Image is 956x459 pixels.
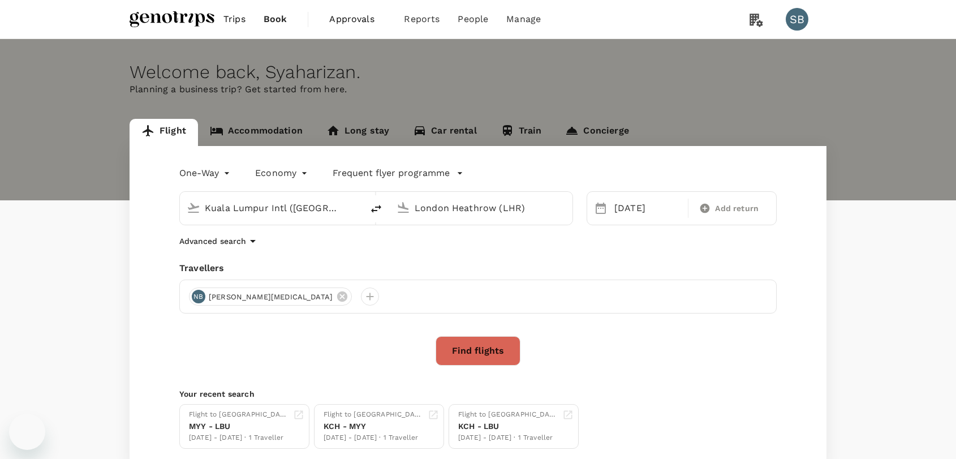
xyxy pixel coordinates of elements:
div: Travellers [179,261,777,275]
img: Genotrips - ALL [130,7,214,32]
a: Train [489,119,554,146]
div: [DATE] - [DATE] · 1 Traveller [458,432,558,444]
button: Open [355,207,357,209]
p: Planning a business trip? Get started from here. [130,83,826,96]
a: Concierge [553,119,640,146]
div: [DATE] - [DATE] · 1 Traveller [189,432,288,444]
button: Open [565,207,567,209]
div: Economy [255,164,310,182]
button: Advanced search [179,234,260,248]
input: Depart from [205,199,339,217]
div: One-Way [179,164,232,182]
div: NB [192,290,205,303]
span: Add return [715,203,759,215]
button: Find flights [436,336,520,366]
div: [DATE] - [DATE] · 1 Traveller [324,432,423,444]
div: NB[PERSON_NAME][MEDICAL_DATA] [189,288,352,306]
a: Flight [130,119,198,146]
p: Frequent flyer programme [333,166,450,180]
span: Trips [223,12,246,26]
button: Frequent flyer programme [333,166,463,180]
div: SB [786,8,808,31]
div: Welcome back , Syaharizan . [130,62,826,83]
span: Book [264,12,287,26]
input: Going to [415,199,549,217]
div: Flight to [GEOGRAPHIC_DATA] [189,409,288,421]
span: People [458,12,488,26]
p: Advanced search [179,235,246,247]
div: Flight to [GEOGRAPHIC_DATA] [458,409,558,421]
iframe: Button to launch messaging window [9,414,45,450]
a: Long stay [315,119,401,146]
button: delete [363,195,390,222]
span: Approvals [329,12,386,26]
a: Car rental [401,119,489,146]
p: Your recent search [179,388,777,400]
span: Manage [506,12,541,26]
div: Flight to [GEOGRAPHIC_DATA] [324,409,423,421]
div: MYY - LBU [189,421,288,432]
a: Accommodation [198,119,315,146]
div: [DATE] [610,197,686,220]
span: [PERSON_NAME][MEDICAL_DATA] [202,291,339,303]
div: KCH - LBU [458,421,558,432]
span: Reports [404,12,440,26]
div: KCH - MYY [324,421,423,432]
